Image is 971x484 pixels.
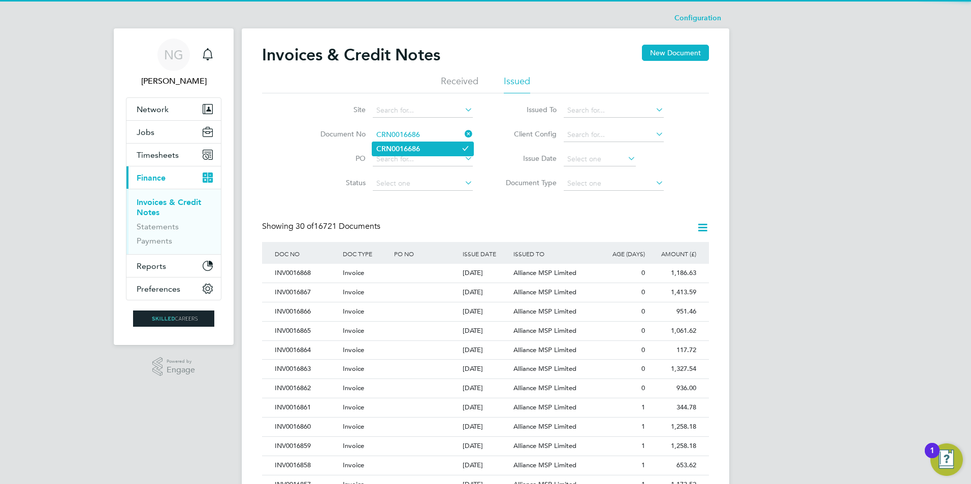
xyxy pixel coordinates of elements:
span: Invoice [343,384,364,392]
div: INV0016862 [272,379,340,398]
label: Document Type [498,178,557,187]
span: Alliance MSP Limited [513,326,576,335]
div: [DATE] [460,264,511,283]
span: Alliance MSP Limited [513,288,576,296]
label: Issue Date [498,154,557,163]
nav: Main navigation [114,28,234,345]
input: Select one [564,152,636,166]
span: Invoice [343,441,364,450]
span: Finance [137,173,166,183]
span: Alliance MSP Limited [513,461,576,469]
span: Powered by [167,357,195,366]
label: Issued To [498,105,557,114]
span: Alliance MSP Limited [513,384,576,392]
div: DOC NO [272,242,340,265]
div: INV0016868 [272,264,340,283]
span: Engage [167,366,195,374]
input: Select one [564,177,664,191]
span: Alliance MSP Limited [513,403,576,411]
span: NG [164,48,183,61]
span: 30 of [296,221,314,231]
input: Search for... [373,152,473,166]
span: Invoice [343,326,364,335]
div: 117.72 [648,341,699,360]
span: 0 [641,268,645,277]
a: Powered byEngage [152,357,196,376]
span: Invoice [343,461,364,469]
span: Alliance MSP Limited [513,268,576,277]
div: [DATE] [460,322,511,340]
div: INV0016861 [272,398,340,417]
div: [DATE] [460,437,511,456]
div: PO NO [392,242,460,265]
span: 1 [641,441,645,450]
a: Payments [137,236,172,246]
button: Finance [126,166,221,189]
div: 653.62 [648,456,699,475]
div: 1,327.54 [648,360,699,378]
div: [DATE] [460,379,511,398]
a: Statements [137,222,179,231]
div: 936.00 [648,379,699,398]
a: NG[PERSON_NAME] [126,39,221,87]
span: 0 [641,307,645,316]
button: Preferences [126,278,221,300]
span: Alliance MSP Limited [513,422,576,431]
span: 1 [641,422,645,431]
div: INV0016859 [272,437,340,456]
span: 1 [641,403,645,411]
div: INV0016865 [272,322,340,340]
div: AGE (DAYS) [596,242,648,265]
button: New Document [642,45,709,61]
div: 1,061.62 [648,322,699,340]
li: Received [441,75,478,93]
input: Search for... [564,128,664,142]
div: [DATE] [460,398,511,417]
button: Jobs [126,121,221,143]
button: Timesheets [126,144,221,166]
span: Invoice [343,268,364,277]
span: Invoice [343,422,364,431]
div: 344.78 [648,398,699,417]
div: Finance [126,189,221,254]
input: Search for... [373,103,473,118]
span: 0 [641,345,645,354]
label: Status [307,178,366,187]
img: skilledcareers-logo-retina.png [133,310,214,327]
div: INV0016860 [272,418,340,436]
div: INV0016864 [272,341,340,360]
button: Open Resource Center, 1 new notification [930,443,963,476]
a: Invoices & Credit Notes [137,197,201,217]
span: Alliance MSP Limited [513,307,576,316]
div: 1,186.63 [648,264,699,283]
div: [DATE] [460,302,511,321]
label: Site [307,105,366,114]
label: Document No [307,129,366,139]
div: 951.46 [648,302,699,321]
div: Showing [262,221,382,232]
input: Search for... [373,128,473,142]
span: 16721 Documents [296,221,380,231]
span: Invoice [343,403,364,411]
div: INV0016863 [272,360,340,378]
input: Select one [373,177,473,191]
label: PO [307,154,366,163]
div: [DATE] [460,341,511,360]
span: Alliance MSP Limited [513,441,576,450]
span: Reports [137,261,166,271]
span: 0 [641,384,645,392]
div: AMOUNT (£) [648,242,699,265]
button: Network [126,98,221,120]
span: Invoice [343,345,364,354]
span: 0 [641,326,645,335]
span: Jobs [137,127,154,137]
div: ISSUED TO [511,242,596,265]
div: 1,258.18 [648,437,699,456]
div: 1,258.18 [648,418,699,436]
div: [DATE] [460,283,511,302]
div: INV0016858 [272,456,340,475]
span: Invoice [343,364,364,373]
h2: Invoices & Credit Notes [262,45,440,65]
button: Reports [126,255,221,277]
div: [DATE] [460,456,511,475]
